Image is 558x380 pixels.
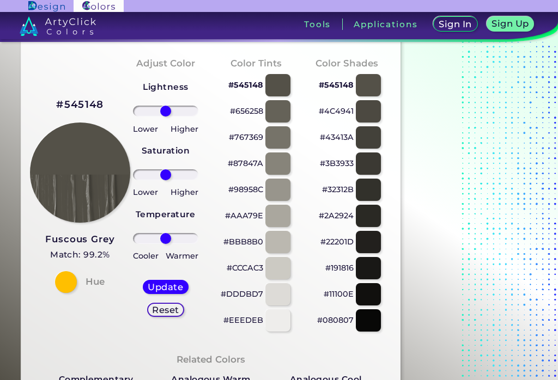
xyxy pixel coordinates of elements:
[489,17,532,31] a: Sign Up
[86,274,105,290] h4: Hue
[324,287,354,301] p: #11100E
[440,20,470,28] h5: Sign In
[133,249,159,262] p: Cooler
[228,183,263,196] p: #98958C
[56,97,104,112] h2: #545148
[225,209,263,222] p: #AAA79E
[322,183,354,196] p: #32312B
[319,78,354,91] p: #545148
[133,186,158,199] p: Lower
[227,261,263,274] p: #CCCAC3
[45,233,114,246] h3: Fuscous Grey
[228,78,263,91] p: #545148
[30,122,130,223] img: paint_stamp_2_half.png
[223,314,263,327] p: #EEEDEB
[171,122,198,136] p: Higher
[166,249,198,262] p: Warmer
[136,56,195,71] h4: Adjust Color
[133,122,158,136] p: Lower
[304,20,331,28] h3: Tools
[317,314,354,327] p: #080807
[319,105,354,118] p: #4C4941
[28,1,65,11] img: ArtyClick Design logo
[354,20,417,28] h3: Applications
[177,352,245,367] h4: Related Colors
[320,157,354,170] p: #3B3933
[228,157,263,170] p: #87847A
[223,235,263,248] p: #BBB8B0
[230,105,263,118] p: #656258
[136,209,196,219] strong: Temperature
[154,305,178,314] h5: Reset
[45,248,114,262] h5: Match: 99.2%
[20,16,96,36] img: logo_artyclick_colors_white.svg
[221,287,263,301] p: #DDDBD7
[316,56,378,71] h4: Color Shades
[320,131,354,144] p: #43413A
[435,17,476,31] a: Sign In
[231,56,282,71] h4: Color Tints
[320,235,354,248] p: #22201D
[171,186,198,199] p: Higher
[493,20,527,28] h5: Sign Up
[325,261,354,274] p: #191816
[142,145,190,156] strong: Saturation
[150,283,182,291] h5: Update
[45,231,114,262] a: Fuscous Grey Match: 99.2%
[143,82,188,92] strong: Lightness
[229,131,263,144] p: #767369
[319,209,354,222] p: #2A2924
